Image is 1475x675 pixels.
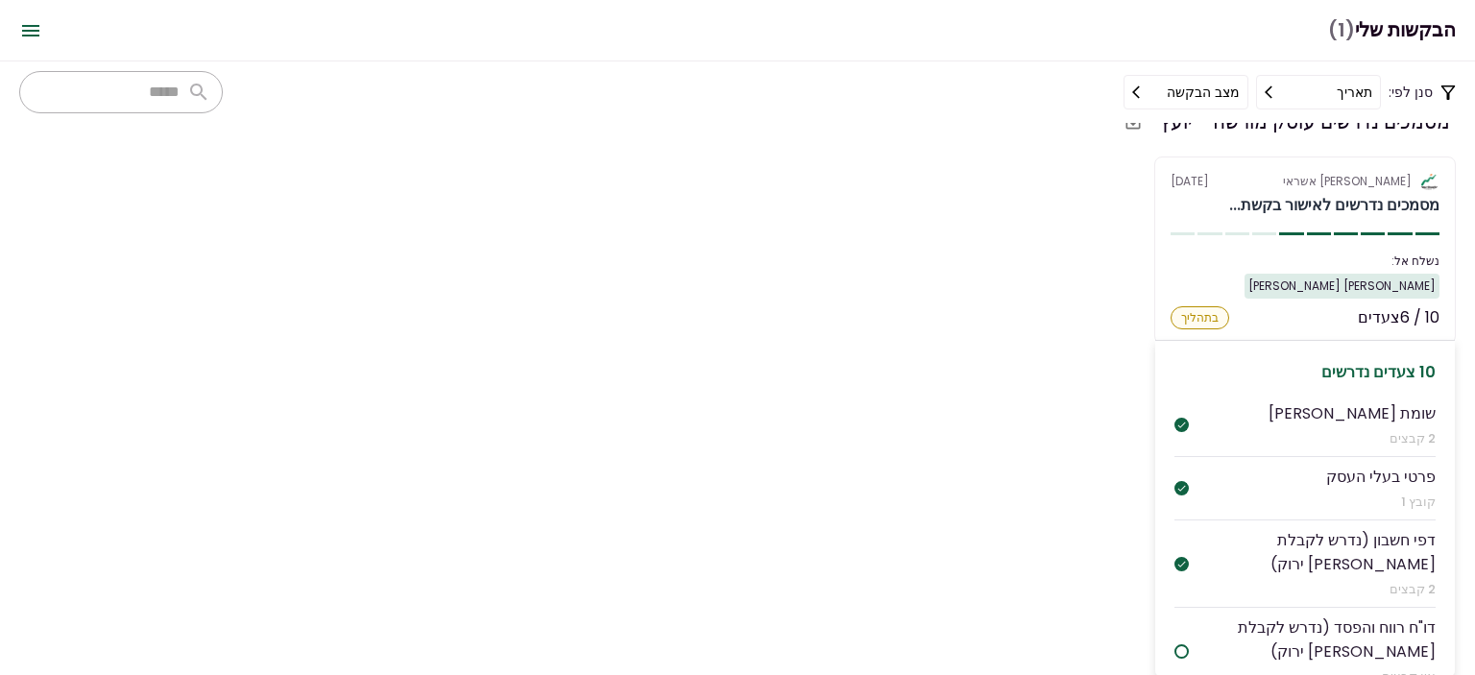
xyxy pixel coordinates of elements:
[1171,253,1439,270] div: נשלח אל:
[1189,615,1436,663] div: דו"ח רווח והפסד (נדרש לקבלת [PERSON_NAME] ירוק)
[1245,274,1439,299] div: [PERSON_NAME] [PERSON_NAME]
[1328,11,1456,50] h1: הבקשות שלי
[1326,493,1436,512] div: קובץ 1
[1337,82,1372,103] div: תאריך
[1328,11,1355,50] span: (1)
[1326,465,1436,489] div: פרטי בעלי העסק
[1229,194,1439,217] div: מסמכים נדרשים לאישור בקשת עוסק מורשה - יועץ
[1189,580,1436,599] div: 2 קבצים
[1269,429,1436,448] div: 2 קבצים
[1124,75,1248,109] button: מצב הבקשה
[1189,528,1436,576] div: דפי חשבון (נדרש לקבלת [PERSON_NAME] ירוק)
[1174,360,1436,384] div: 10 צעדים נדרשים
[1419,173,1439,190] img: Partner logo
[1171,173,1439,190] div: [DATE]
[8,8,54,54] button: Open menu
[1124,75,1456,109] div: סנן לפי:
[1358,306,1439,329] div: 10 / 6 צעדים
[1283,173,1412,190] div: [PERSON_NAME] אשראי
[1171,306,1229,329] div: בתהליך
[1269,401,1436,425] div: שומת [PERSON_NAME]
[1256,75,1381,109] button: תאריך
